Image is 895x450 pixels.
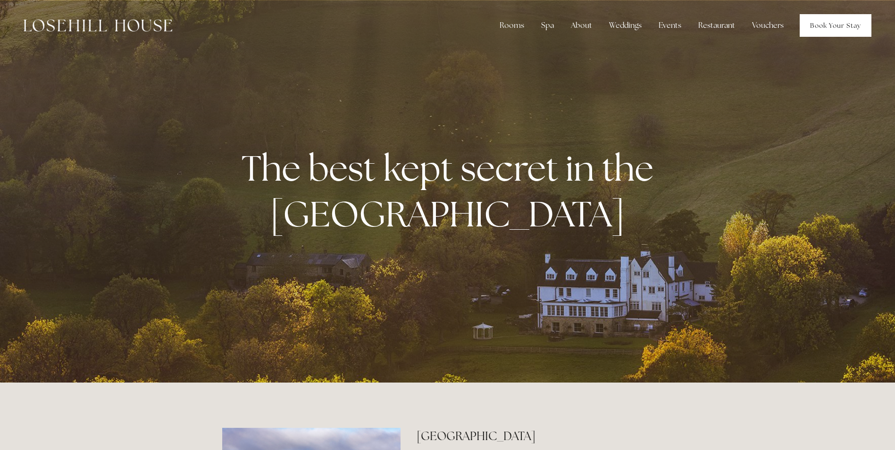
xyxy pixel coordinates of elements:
[492,16,532,35] div: Rooms
[602,16,649,35] div: Weddings
[24,19,172,32] img: Losehill House
[563,16,600,35] div: About
[242,145,661,237] strong: The best kept secret in the [GEOGRAPHIC_DATA]
[651,16,689,35] div: Events
[417,428,673,444] h2: [GEOGRAPHIC_DATA]
[691,16,743,35] div: Restaurant
[744,16,791,35] a: Vouchers
[800,14,871,37] a: Book Your Stay
[534,16,561,35] div: Spa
